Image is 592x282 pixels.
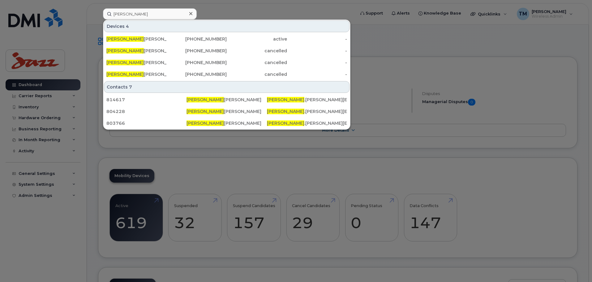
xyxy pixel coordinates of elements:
span: [PERSON_NAME] [267,109,304,114]
div: [PERSON_NAME] [106,59,167,66]
div: - [287,36,347,42]
div: [PERSON_NAME] [106,36,167,42]
div: [PERSON_NAME] [106,71,167,77]
a: [PERSON_NAME][PERSON_NAME][PHONE_NUMBER]cancelled- [104,45,350,56]
span: [PERSON_NAME] [106,72,144,77]
div: .[PERSON_NAME][EMAIL_ADDRESS][DOMAIN_NAME] [267,108,347,115]
a: [PERSON_NAME][PERSON_NAME][PHONE_NUMBER]cancelled- [104,57,350,68]
div: [PHONE_NUMBER] [167,48,227,54]
a: [PERSON_NAME][PERSON_NAME][PHONE_NUMBER]cancelled- [104,69,350,80]
div: active [227,36,287,42]
div: .[PERSON_NAME][EMAIL_ADDRESS][DOMAIN_NAME] [267,120,347,126]
div: - [287,59,347,66]
span: [PERSON_NAME] [187,109,224,114]
span: [PERSON_NAME] [267,97,304,102]
div: [PHONE_NUMBER] [167,36,227,42]
div: - [287,71,347,77]
div: cancelled [227,59,287,66]
div: [PERSON_NAME] [187,120,267,126]
span: [PERSON_NAME] [106,60,144,65]
div: cancelled [227,71,287,77]
div: - [287,48,347,54]
a: [PERSON_NAME][PERSON_NAME][PHONE_NUMBER]active- [104,33,350,45]
div: [PHONE_NUMBER] [167,71,227,77]
div: [PERSON_NAME] [106,48,167,54]
a: 803766[PERSON_NAME][PERSON_NAME][PERSON_NAME].[PERSON_NAME][EMAIL_ADDRESS][DOMAIN_NAME] [104,118,350,129]
span: [PERSON_NAME] [106,48,144,54]
span: 4 [126,23,129,29]
div: cancelled [227,48,287,54]
div: Devices [104,20,350,32]
div: Contacts [104,81,350,93]
a: 804228[PERSON_NAME][PERSON_NAME][PERSON_NAME].[PERSON_NAME][EMAIL_ADDRESS][DOMAIN_NAME] [104,106,350,117]
div: [PERSON_NAME] [187,97,267,103]
span: [PERSON_NAME] [187,120,224,126]
span: [PERSON_NAME] [187,97,224,102]
div: .[PERSON_NAME][EMAIL_ADDRESS][DOMAIN_NAME] [267,97,347,103]
div: 814617 [106,97,187,103]
div: 803766 [106,120,187,126]
span: 7 [129,84,132,90]
a: 814617[PERSON_NAME][PERSON_NAME][PERSON_NAME].[PERSON_NAME][EMAIL_ADDRESS][DOMAIN_NAME] [104,94,350,105]
span: [PERSON_NAME] [106,36,144,42]
div: 804228 [106,108,187,115]
div: [PERSON_NAME] [187,108,267,115]
span: [PERSON_NAME] [267,120,304,126]
div: [PHONE_NUMBER] [167,59,227,66]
